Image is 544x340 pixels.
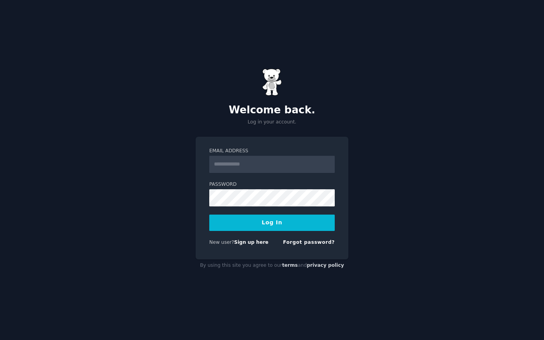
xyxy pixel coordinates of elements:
a: privacy policy [307,262,344,268]
h2: Welcome back. [196,104,348,116]
p: Log in your account. [196,119,348,126]
span: New user? [209,240,234,245]
a: terms [282,262,298,268]
label: Email Address [209,148,335,155]
a: Sign up here [234,240,268,245]
div: By using this site you agree to our and [196,259,348,272]
button: Log In [209,215,335,231]
img: Gummy Bear [262,69,282,96]
a: Forgot password? [283,240,335,245]
label: Password [209,181,335,188]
